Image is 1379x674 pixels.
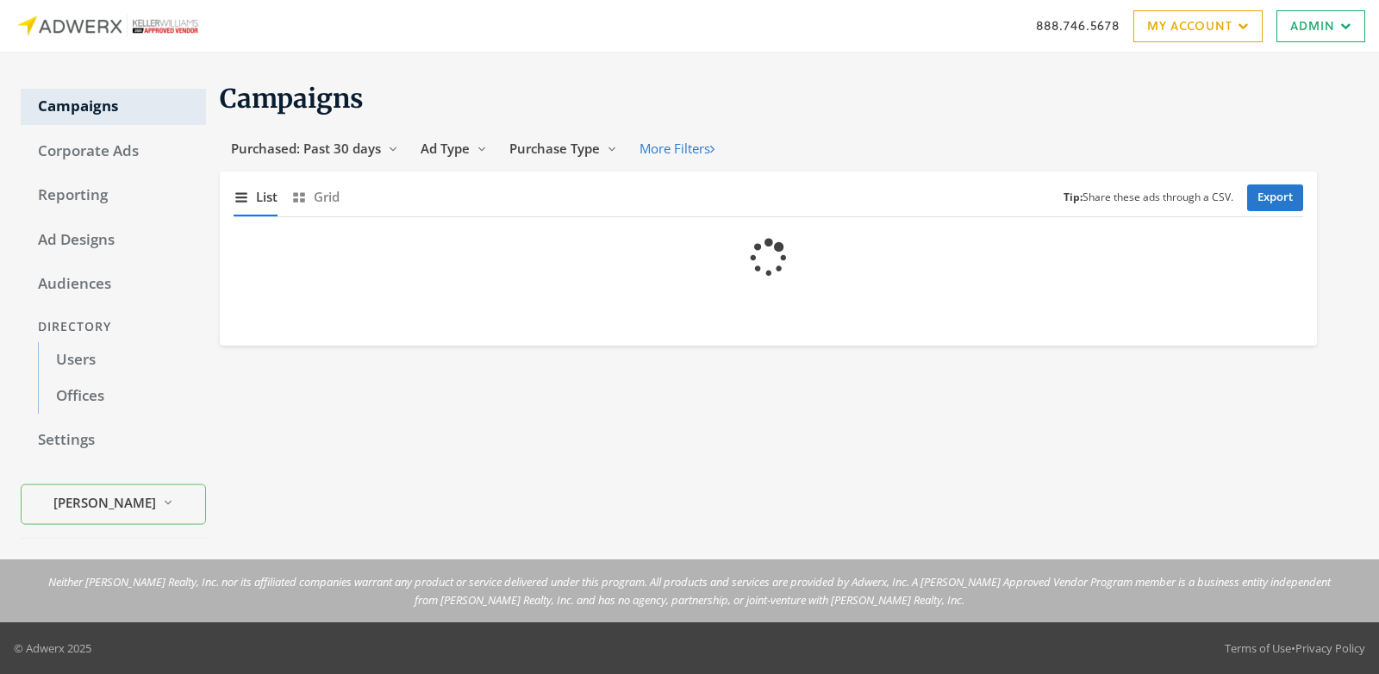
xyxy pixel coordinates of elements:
[409,133,498,165] button: Ad Type
[1225,640,1365,657] div: •
[1276,10,1365,42] a: Admin
[21,311,206,343] div: Directory
[314,187,340,207] span: Grid
[21,89,206,125] a: Campaigns
[421,140,470,157] span: Ad Type
[1225,640,1291,656] a: Terms of Use
[38,378,206,415] a: Offices
[1064,190,1233,206] small: Share these ads through a CSV.
[509,140,600,157] span: Purchase Type
[21,178,206,214] a: Reporting
[21,484,206,525] button: [PERSON_NAME]
[14,11,203,40] img: Adwerx
[231,140,381,157] span: Purchased: Past 30 days
[38,342,206,378] a: Users
[43,573,1336,608] p: Neither [PERSON_NAME] Realty, Inc. nor its affiliated companies warrant any product or service de...
[21,266,206,303] a: Audiences
[628,133,726,165] button: More Filters
[21,422,206,459] a: Settings
[1064,190,1083,204] b: Tip:
[1036,16,1120,34] a: 888.746.5678
[498,133,628,165] button: Purchase Type
[1247,184,1303,211] a: Export
[256,187,278,207] span: List
[220,133,409,165] button: Purchased: Past 30 days
[1295,640,1365,656] a: Privacy Policy
[53,493,156,513] span: [PERSON_NAME]
[21,222,206,259] a: Ad Designs
[14,640,91,657] p: © Adwerx 2025
[21,134,206,170] a: Corporate Ads
[220,82,364,115] span: Campaigns
[291,178,340,215] button: Grid
[1133,10,1263,42] a: My Account
[234,178,278,215] button: List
